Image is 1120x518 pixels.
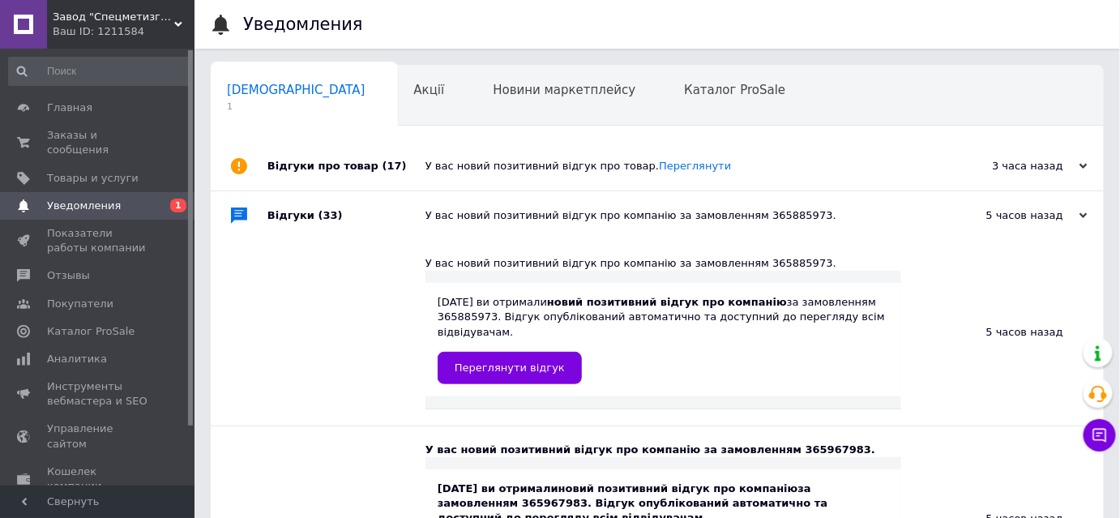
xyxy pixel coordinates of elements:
[53,10,174,24] span: Завод "Спецметизгруп"
[425,208,925,223] div: У вас новий позитивний відгук про компанію за замовленням 365885973.
[170,199,186,212] span: 1
[47,464,150,494] span: Кошелек компании
[659,160,731,172] a: Переглянути
[47,422,150,451] span: Управление сайтом
[53,24,195,39] div: Ваш ID: 1211584
[267,191,425,240] div: Відгуки
[425,159,925,173] div: У вас новий позитивний відгук про товар.
[47,171,139,186] span: Товары и услуги
[1084,419,1116,452] button: Чат с покупателем
[925,159,1088,173] div: 3 часа назад
[227,101,365,113] span: 1
[425,256,901,271] div: У вас новий позитивний відгук про компанію за замовленням 365885973.
[47,352,107,366] span: Аналитика
[47,379,150,409] span: Инструменты вебмастера и SEO
[438,352,582,384] a: Переглянути відгук
[47,268,90,283] span: Отзывы
[455,362,565,374] span: Переглянути відгук
[47,226,150,255] span: Показатели работы компании
[47,297,113,311] span: Покупатели
[547,296,787,308] b: новий позитивний відгук про компанію
[227,83,365,97] span: [DEMOGRAPHIC_DATA]
[438,295,889,384] div: [DATE] ви отримали за замовленням 365885973. Відгук опублікований автоматично та доступний до пер...
[383,160,407,172] span: (17)
[414,83,445,97] span: Акції
[47,101,92,115] span: Главная
[558,482,798,494] b: новий позитивний відгук про компанію
[8,57,191,86] input: Поиск
[493,83,635,97] span: Новини маркетплейсу
[47,199,121,213] span: Уведомления
[243,15,363,34] h1: Уведомления
[47,128,150,157] span: Заказы и сообщения
[925,208,1088,223] div: 5 часов назад
[425,443,901,457] div: У вас новий позитивний відгук про компанію за замовленням 365967983.
[267,142,425,191] div: Відгуки про товар
[47,324,135,339] span: Каталог ProSale
[901,240,1104,426] div: 5 часов назад
[318,209,343,221] span: (33)
[684,83,785,97] span: Каталог ProSale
